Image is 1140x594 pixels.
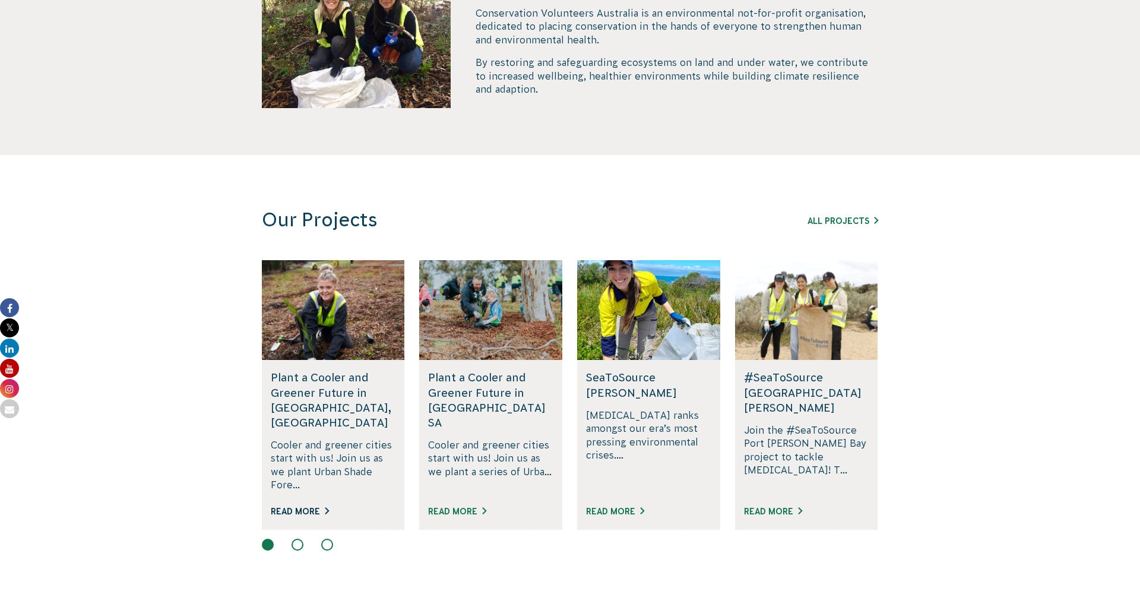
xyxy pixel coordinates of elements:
a: Read More [744,507,802,516]
h5: Plant a Cooler and Greener Future in [GEOGRAPHIC_DATA] SA [428,370,553,430]
h5: #SeaToSource [GEOGRAPHIC_DATA][PERSON_NAME] [744,370,869,415]
p: By restoring and safeguarding ecosystems on land and under water, we contribute to increased well... [476,56,878,96]
a: Read More [586,507,644,516]
a: Read More [428,507,486,516]
p: Conservation Volunteers Australia is an environmental not-for-profit organisation, dedicated to p... [476,7,878,46]
p: [MEDICAL_DATA] ranks amongst our era’s most pressing environmental crises.... [586,409,711,492]
p: Cooler and greener cities start with us! Join us as we plant Urban Shade Fore... [271,438,396,492]
h5: SeaToSource [PERSON_NAME] [586,370,711,400]
a: All Projects [807,216,878,226]
p: Cooler and greener cities start with us! Join us as we plant a series of Urba... [428,438,553,492]
h5: Plant a Cooler and Greener Future in [GEOGRAPHIC_DATA], [GEOGRAPHIC_DATA] [271,370,396,430]
p: Join the #SeaToSource Port [PERSON_NAME] Bay project to tackle [MEDICAL_DATA]! T... [744,424,869,492]
h3: Our Projects [262,208,718,232]
a: Read More [271,507,329,516]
